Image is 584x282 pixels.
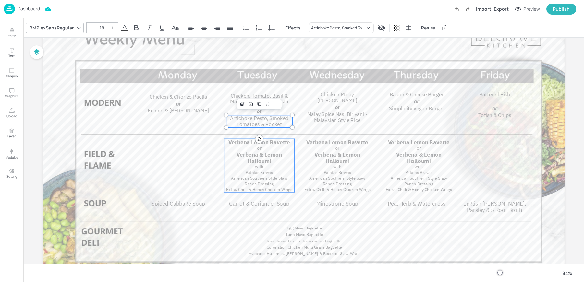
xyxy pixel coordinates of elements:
span: or [417,145,421,151]
span: Spiced Cabbage Soup [152,200,205,207]
span: Fennel & [PERSON_NAME] [148,107,209,114]
span: Extra: Chilli & Honey Chicken Wings [304,187,371,192]
span: Effects [284,24,302,31]
span: with [415,164,423,169]
div: Display condition [376,23,387,33]
div: Edit Item [238,100,247,108]
span: Extra: Chilli & Honey Chicken Wings [226,187,292,192]
span: Bacon & Cheese Burger [390,91,444,98]
span: Ranch Dressing [323,181,352,186]
label: Redo (Ctrl + Y) [462,4,473,15]
span: Ranch Dressing [245,181,274,186]
button: Publish [546,4,576,15]
span: Verbena Lemon Bavette [228,139,290,146]
span: or [492,104,497,112]
span: Verbena & Lemon Halloumi [396,151,442,165]
span: Verbena & Lemon Halloumi [314,151,360,165]
span: Pea, Herb & Watercress [388,200,445,207]
span: Chicken Malay [PERSON_NAME] [317,91,357,104]
span: Coronation Chicken Multi Grain Baguette [267,245,342,250]
div: Export [494,6,509,12]
span: Egg Mayo Baguette [287,226,322,231]
div: Delete [263,100,272,108]
span: English [PERSON_NAME], Parsley & 5 Root Broth [463,200,526,214]
span: Patatas Bravas [405,170,432,175]
span: with [333,164,341,169]
span: or [257,145,261,151]
div: Duplicate [255,100,263,108]
span: Tofish & Chips [478,112,511,118]
span: American Southern Style Slaw [231,176,287,181]
span: American Southern Style Slaw [391,176,447,181]
span: Carrot & Coriander Soup [229,200,289,207]
span: Verbena Lemon Bavette [388,139,450,146]
span: Ranch Dressing [404,181,433,186]
span: with [255,164,263,169]
div: IBMPlexSansRegular [27,23,75,32]
span: or [176,100,181,107]
span: Chicken, Tomato, Basil & Mascarpone Penne Pasta [230,92,288,105]
span: American Southern Style Slaw [309,176,366,181]
div: Import [476,6,491,12]
span: Simplicity Vegan Burger [389,105,444,112]
span: Artichoke Pesto, Smoked Tomatoes & Rocket [230,115,288,127]
span: Rare Roast Beef & Horseradish Baguette [267,238,342,243]
span: Verbena Lemon Bavette [306,139,368,146]
span: Tuna Mayo Baguette [286,232,323,237]
span: or [335,145,339,151]
span: Patatas Bravas [246,170,273,175]
span: or [414,97,419,105]
span: Battered Fish [479,91,510,98]
div: Publish [553,6,570,13]
label: Undo (Ctrl + Z) [451,4,462,15]
div: 84 % [559,270,575,276]
span: Verbena & Lemon Halloumi [237,151,282,165]
span: Avocado, Hummus, [PERSON_NAME] & Beetroot Slaw Wrap [249,251,360,256]
span: Chicken & Chorizo Paella [150,93,207,100]
button: Preview [511,4,544,14]
span: Patatas Bravas [324,170,351,175]
div: Artichoke Pesto, Smoked Tomatoes & Rocket [311,25,365,31]
span: or [257,107,262,115]
span: Extra: Chilli & Honey Chicken Wings [386,187,452,192]
p: Dashboard [18,6,40,11]
div: Preview [523,6,540,13]
span: Resize [420,24,436,31]
span: or [335,103,340,111]
img: logo-86c26b7e.jpg [4,4,15,14]
span: Minestrone Soup [316,200,358,207]
div: Save Layout [247,100,255,108]
span: Malay Spice Nasi Biriyani - Malaysian Style Rice [307,111,367,123]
